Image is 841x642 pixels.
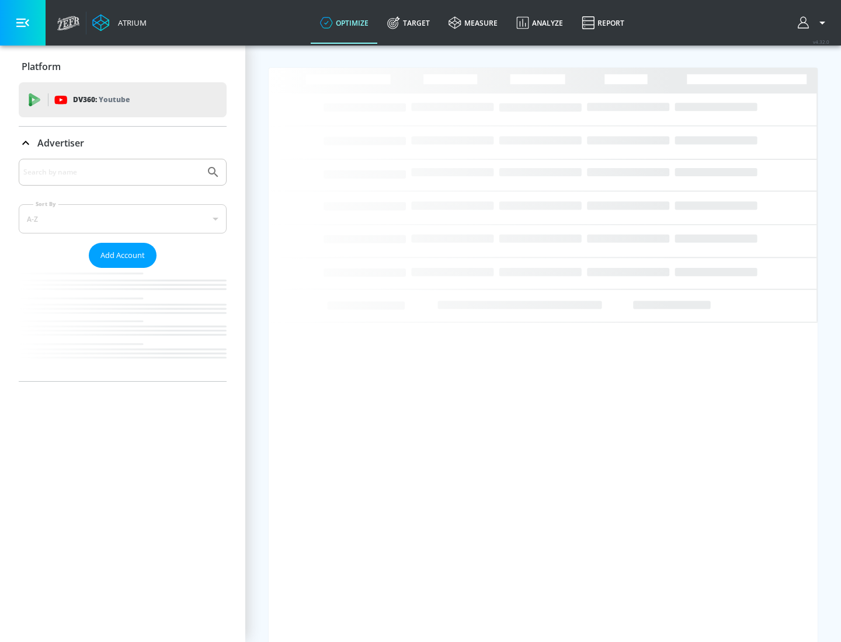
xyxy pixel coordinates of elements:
[33,200,58,208] label: Sort By
[113,18,147,28] div: Atrium
[100,249,145,262] span: Add Account
[507,2,572,44] a: Analyze
[19,127,227,159] div: Advertiser
[19,82,227,117] div: DV360: Youtube
[19,50,227,83] div: Platform
[439,2,507,44] a: measure
[22,60,61,73] p: Platform
[92,14,147,32] a: Atrium
[311,2,378,44] a: optimize
[19,268,227,381] nav: list of Advertiser
[73,93,130,106] p: DV360:
[19,204,227,233] div: A-Z
[89,243,157,268] button: Add Account
[378,2,439,44] a: Target
[572,2,634,44] a: Report
[37,137,84,149] p: Advertiser
[813,39,829,45] span: v 4.32.0
[19,159,227,381] div: Advertiser
[23,165,200,180] input: Search by name
[99,93,130,106] p: Youtube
